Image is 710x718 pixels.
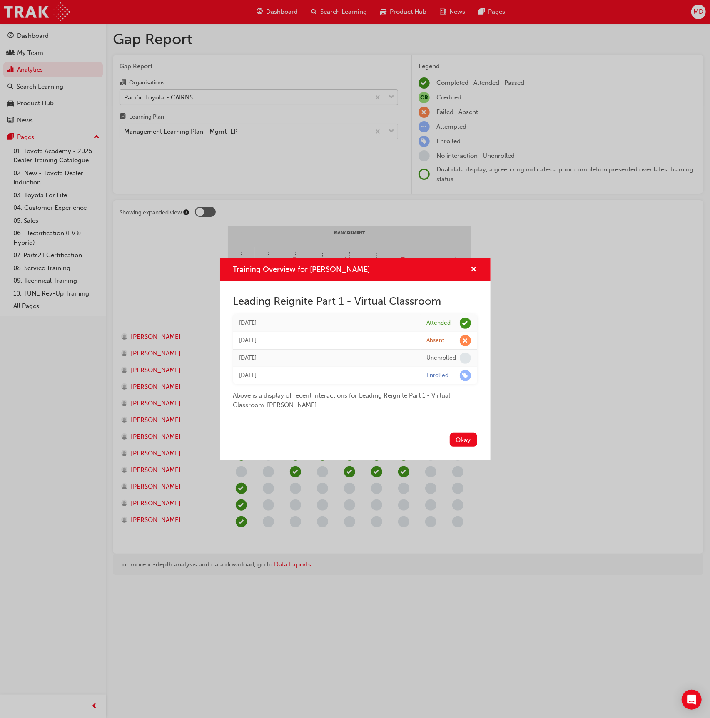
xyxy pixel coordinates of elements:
[450,433,477,447] button: Okay
[427,354,456,362] div: Unenrolled
[239,336,414,345] div: Thu Mar 27 2025 09:30:00 GMT+1000 (Australian Eastern Standard Time)
[427,337,445,345] div: Absent
[220,258,491,460] div: Training Overview for Kerrie Treen
[239,318,414,328] div: Tue Jul 29 2025 10:00:00 GMT+1000 (Australian Eastern Standard Time)
[239,371,414,380] div: Mon Feb 17 2025 10:35:43 GMT+1000 (Australian Eastern Standard Time)
[460,353,471,364] span: learningRecordVerb_NONE-icon
[460,318,471,329] span: learningRecordVerb_ATTEND-icon
[471,265,477,275] button: cross-icon
[233,295,477,308] h2: Leading Reignite Part 1 - Virtual Classroom
[682,690,702,710] div: Open Intercom Messenger
[460,335,471,346] span: learningRecordVerb_ABSENT-icon
[233,384,477,410] div: Above is a display of recent interactions for Leading Reignite Part 1 - Virtual Classroom - [PERS...
[239,353,414,363] div: Thu Mar 27 2025 09:30:00 GMT+1000 (Australian Eastern Standard Time)
[460,370,471,381] span: learningRecordVerb_ENROLL-icon
[427,372,449,380] div: Enrolled
[471,266,477,274] span: cross-icon
[233,265,370,274] span: Training Overview for [PERSON_NAME]
[427,319,451,327] div: Attended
